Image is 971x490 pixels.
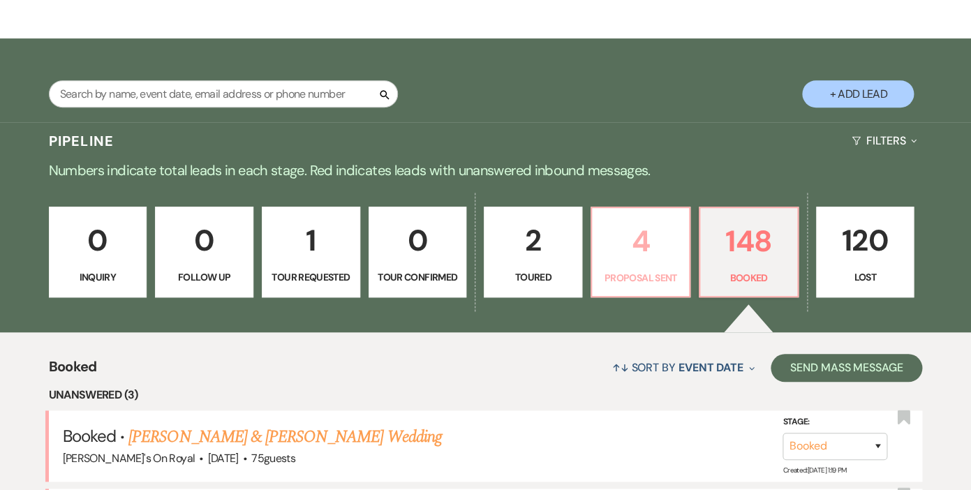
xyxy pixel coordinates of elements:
[58,217,138,264] p: 0
[262,207,360,297] a: 1Tour Requested
[49,207,147,297] a: 0Inquiry
[208,451,239,466] span: [DATE]
[679,360,743,375] span: Event Date
[846,122,922,159] button: Filters
[49,80,398,107] input: Search by name, event date, email address or phone number
[63,451,195,466] span: [PERSON_NAME]'s On Royal
[49,356,97,386] span: Booked
[251,451,295,466] span: 75 guests
[63,425,116,447] span: Booked
[155,207,253,297] a: 0Follow Up
[816,207,914,297] a: 120Lost
[164,269,244,285] p: Follow Up
[484,207,582,297] a: 2Toured
[493,269,573,285] p: Toured
[709,270,789,285] p: Booked
[783,415,887,430] label: Stage:
[709,218,789,265] p: 148
[128,424,441,450] a: [PERSON_NAME] & [PERSON_NAME] Wedding
[49,386,923,404] li: Unanswered (3)
[58,269,138,285] p: Inquiry
[49,131,114,151] h3: Pipeline
[825,217,905,264] p: 120
[271,217,351,264] p: 1
[493,217,573,264] p: 2
[611,360,628,375] span: ↑↓
[378,269,458,285] p: Tour Confirmed
[591,207,690,297] a: 4Proposal Sent
[378,217,458,264] p: 0
[825,269,905,285] p: Lost
[802,80,914,107] button: + Add Lead
[783,465,846,474] span: Created: [DATE] 1:19 PM
[771,354,923,382] button: Send Mass Message
[600,270,681,285] p: Proposal Sent
[271,269,351,285] p: Tour Requested
[600,218,681,265] p: 4
[699,207,799,297] a: 148Booked
[369,207,467,297] a: 0Tour Confirmed
[164,217,244,264] p: 0
[606,349,759,386] button: Sort By Event Date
